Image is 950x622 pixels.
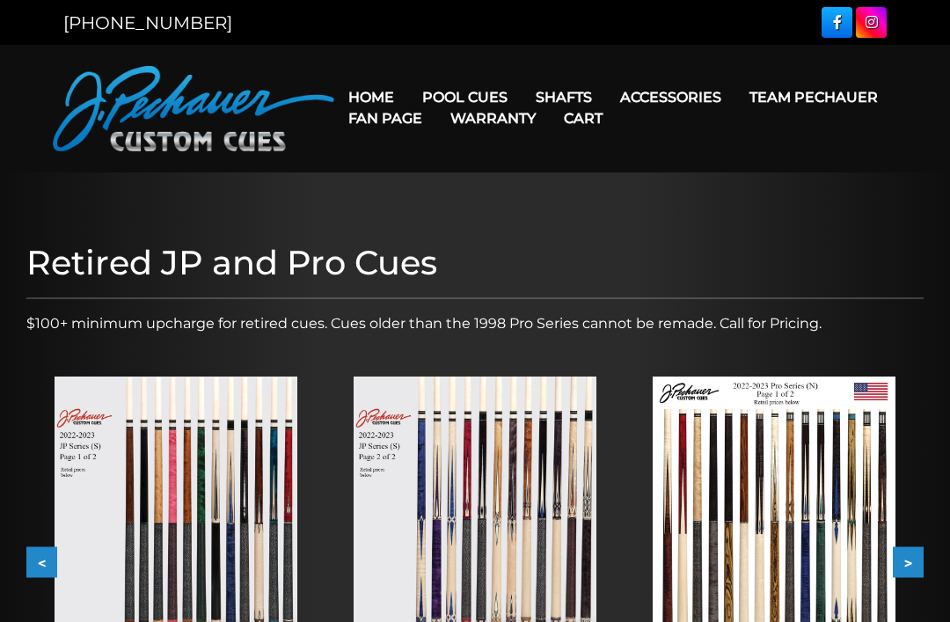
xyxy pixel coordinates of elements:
a: Pool Cues [408,75,522,120]
button: < [26,547,57,578]
a: Fan Page [334,96,436,141]
a: Team Pechauer [735,75,892,120]
h1: Retired JP and Pro Cues [26,243,924,283]
a: [PHONE_NUMBER] [63,12,232,33]
a: Warranty [436,96,550,141]
div: Carousel Navigation [26,547,924,578]
p: $100+ minimum upcharge for retired cues. Cues older than the 1998 Pro Series cannot be remade. Ca... [26,313,924,334]
button: > [893,547,924,578]
a: Accessories [606,75,735,120]
a: Shafts [522,75,606,120]
a: Home [334,75,408,120]
img: Pechauer Custom Cues [53,66,334,151]
a: Cart [550,96,617,141]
